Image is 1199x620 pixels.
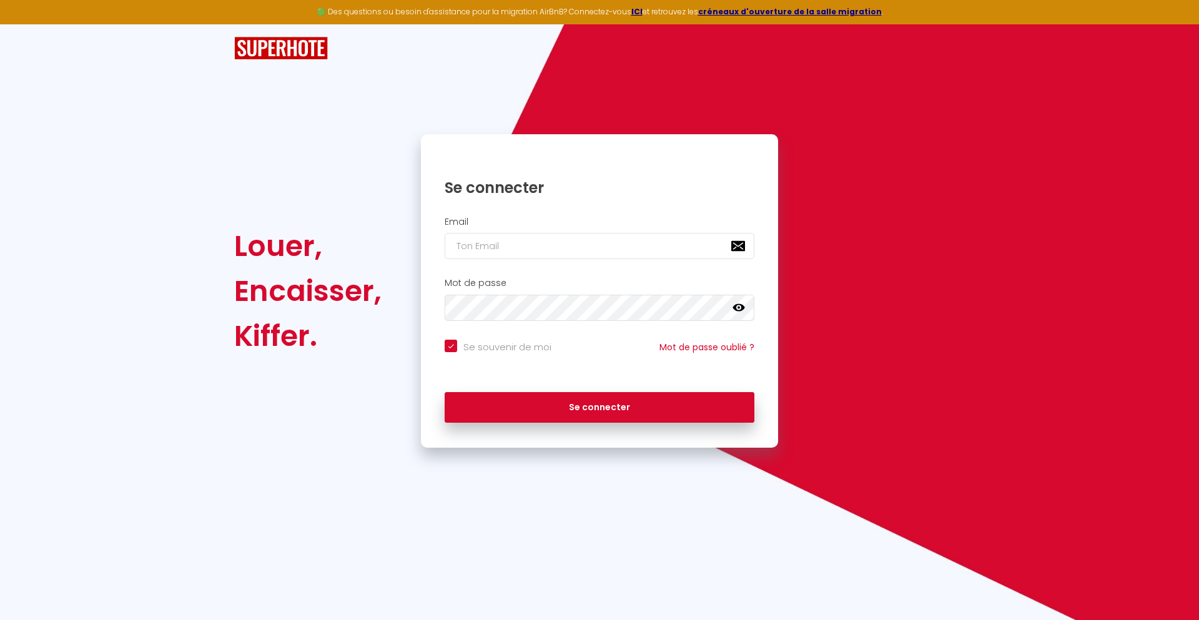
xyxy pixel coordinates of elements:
[234,313,382,358] div: Kiffer.
[234,224,382,268] div: Louer,
[445,278,754,288] h2: Mot de passe
[659,341,754,353] a: Mot de passe oublié ?
[698,6,882,17] a: créneaux d'ouverture de la salle migration
[234,268,382,313] div: Encaisser,
[234,37,328,60] img: SuperHote logo
[445,178,754,197] h1: Se connecter
[445,217,754,227] h2: Email
[445,233,754,259] input: Ton Email
[631,6,643,17] a: ICI
[445,392,754,423] button: Se connecter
